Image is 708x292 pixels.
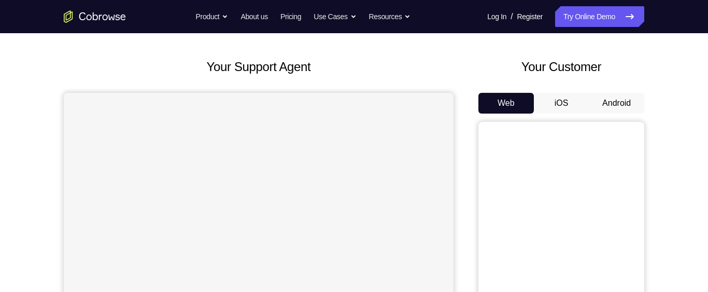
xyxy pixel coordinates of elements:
[478,93,534,114] button: Web
[314,6,356,27] button: Use Cases
[64,58,454,76] h2: Your Support Agent
[589,93,644,114] button: Android
[64,10,126,23] a: Go to the home page
[534,93,589,114] button: iOS
[240,6,267,27] a: About us
[369,6,411,27] button: Resources
[487,6,506,27] a: Log In
[511,10,513,23] span: /
[196,6,229,27] button: Product
[555,6,644,27] a: Try Online Demo
[517,6,543,27] a: Register
[478,58,644,76] h2: Your Customer
[280,6,301,27] a: Pricing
